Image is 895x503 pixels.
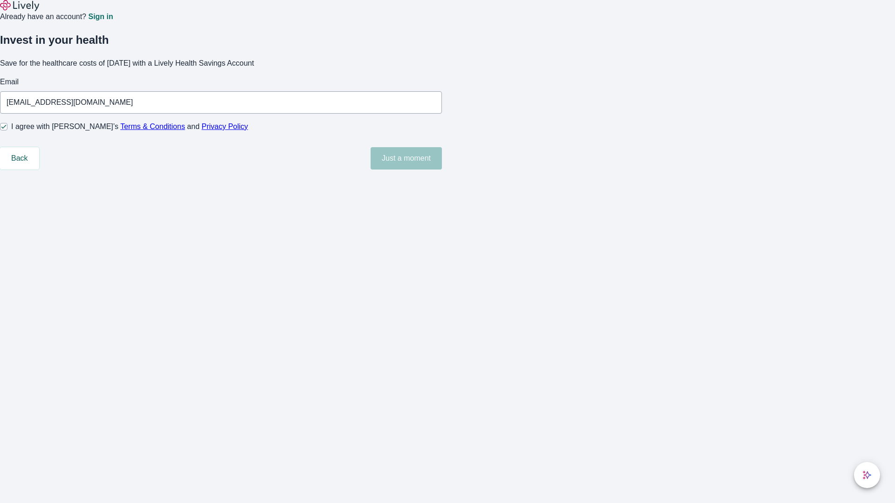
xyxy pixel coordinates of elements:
span: I agree with [PERSON_NAME]’s and [11,121,248,132]
svg: Lively AI Assistant [862,470,872,480]
a: Terms & Conditions [120,122,185,130]
a: Privacy Policy [202,122,248,130]
button: chat [854,462,880,488]
a: Sign in [88,13,113,20]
